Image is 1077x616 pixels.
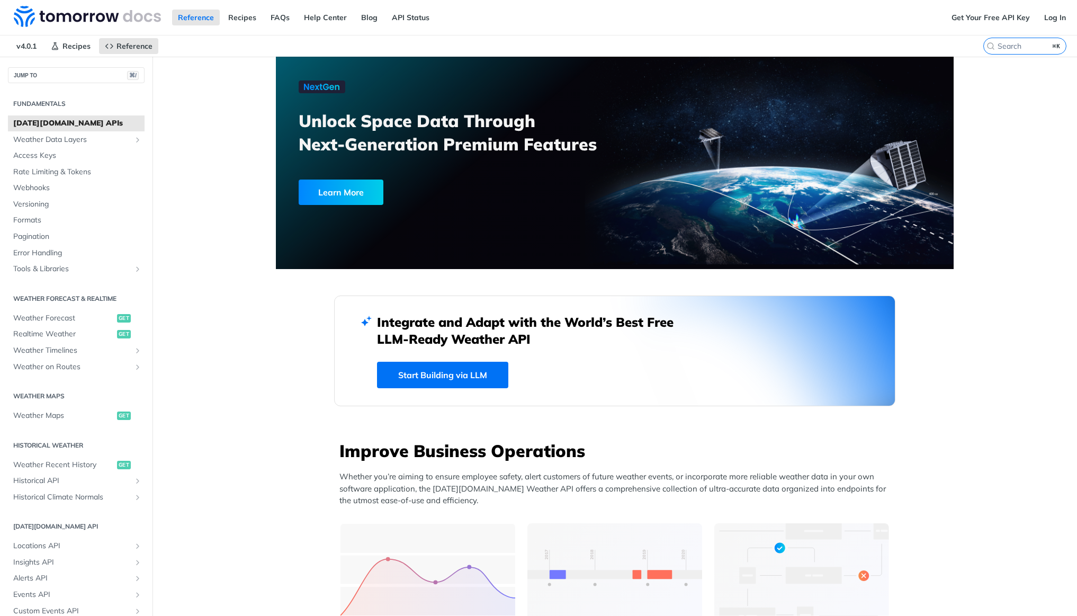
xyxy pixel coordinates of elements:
[13,460,114,470] span: Weather Recent History
[13,362,131,372] span: Weather on Routes
[8,294,145,303] h2: Weather Forecast & realtime
[340,523,515,616] img: 39565e8-group-4962x.svg
[1038,10,1072,25] a: Log In
[8,67,145,83] button: JUMP TO⌘/
[117,314,131,323] span: get
[8,115,145,131] a: [DATE][DOMAIN_NAME] APIs
[133,477,142,485] button: Show subpages for Historical API
[986,42,995,50] svg: Search
[8,180,145,196] a: Webhooks
[133,558,142,567] button: Show subpages for Insights API
[8,473,145,489] a: Historical APIShow subpages for Historical API
[8,245,145,261] a: Error Handling
[8,408,145,424] a: Weather Mapsget
[13,248,142,258] span: Error Handling
[99,38,158,54] a: Reference
[386,10,435,25] a: API Status
[13,476,131,486] span: Historical API
[133,265,142,273] button: Show subpages for Tools & Libraries
[13,345,131,356] span: Weather Timelines
[8,522,145,531] h2: [DATE][DOMAIN_NAME] API
[8,99,145,109] h2: Fundamentals
[13,590,131,600] span: Events API
[8,538,145,554] a: Locations APIShow subpages for Locations API
[13,215,142,226] span: Formats
[133,542,142,550] button: Show subpages for Locations API
[8,555,145,570] a: Insights APIShow subpages for Insights API
[299,109,626,156] h3: Unlock Space Data Through Next-Generation Premium Features
[8,164,145,180] a: Rate Limiting & Tokens
[117,412,131,420] span: get
[8,261,145,277] a: Tools & LibrariesShow subpages for Tools & Libraries
[116,41,152,51] span: Reference
[946,10,1036,25] a: Get Your Free API Key
[13,231,142,242] span: Pagination
[714,523,889,616] img: a22d113-group-496-32x.svg
[13,150,142,161] span: Access Keys
[8,310,145,326] a: Weather Forecastget
[299,81,345,93] img: NextGen
[13,199,142,210] span: Versioning
[45,38,96,54] a: Recipes
[1050,41,1063,51] kbd: ⌘K
[222,10,262,25] a: Recipes
[133,574,142,583] button: Show subpages for Alerts API
[13,167,142,177] span: Rate Limiting & Tokens
[13,135,131,145] span: Weather Data Layers
[527,523,702,616] img: 13d7ca0-group-496-2.svg
[8,457,145,473] a: Weather Recent Historyget
[133,493,142,502] button: Show subpages for Historical Climate Normals
[377,362,508,388] a: Start Building via LLM
[13,329,114,340] span: Realtime Weather
[299,180,383,205] div: Learn More
[8,343,145,359] a: Weather TimelinesShow subpages for Weather Timelines
[127,71,139,80] span: ⌘/
[13,118,142,129] span: [DATE][DOMAIN_NAME] APIs
[299,180,561,205] a: Learn More
[13,410,114,421] span: Weather Maps
[339,471,895,507] p: Whether you’re aiming to ensure employee safety, alert customers of future weather events, or inc...
[339,439,895,462] h3: Improve Business Operations
[62,41,91,51] span: Recipes
[8,391,145,401] h2: Weather Maps
[13,557,131,568] span: Insights API
[13,541,131,551] span: Locations API
[11,38,42,54] span: v4.0.1
[355,10,383,25] a: Blog
[14,6,161,27] img: Tomorrow.io Weather API Docs
[133,607,142,615] button: Show subpages for Custom Events API
[13,264,131,274] span: Tools & Libraries
[8,570,145,586] a: Alerts APIShow subpages for Alerts API
[8,212,145,228] a: Formats
[117,330,131,338] span: get
[133,591,142,599] button: Show subpages for Events API
[8,197,145,212] a: Versioning
[265,10,295,25] a: FAQs
[133,363,142,371] button: Show subpages for Weather on Routes
[13,183,142,193] span: Webhooks
[117,461,131,469] span: get
[13,313,114,324] span: Weather Forecast
[133,136,142,144] button: Show subpages for Weather Data Layers
[172,10,220,25] a: Reference
[8,359,145,375] a: Weather on RoutesShow subpages for Weather on Routes
[13,492,131,503] span: Historical Climate Normals
[8,148,145,164] a: Access Keys
[8,587,145,603] a: Events APIShow subpages for Events API
[298,10,353,25] a: Help Center
[8,229,145,245] a: Pagination
[8,326,145,342] a: Realtime Weatherget
[13,573,131,584] span: Alerts API
[133,346,142,355] button: Show subpages for Weather Timelines
[8,489,145,505] a: Historical Climate NormalsShow subpages for Historical Climate Normals
[377,314,689,347] h2: Integrate and Adapt with the World’s Best Free LLM-Ready Weather API
[8,132,145,148] a: Weather Data LayersShow subpages for Weather Data Layers
[8,441,145,450] h2: Historical Weather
